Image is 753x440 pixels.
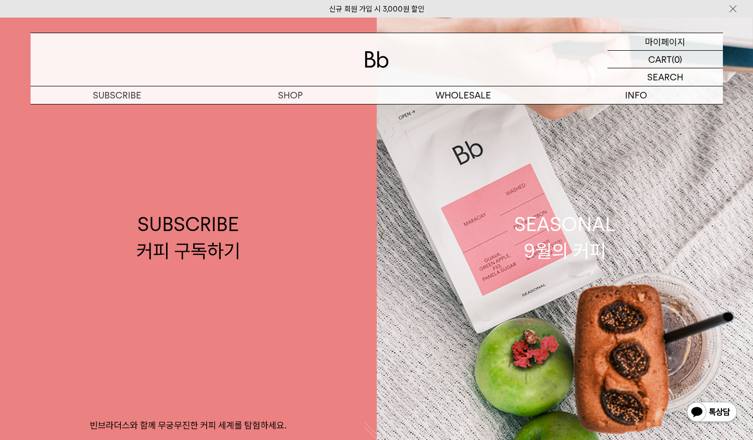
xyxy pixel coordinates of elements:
[31,86,204,104] a: SUBSCRIBE
[608,51,723,68] a: CART (0)
[608,33,723,51] a: 마이페이지
[686,401,738,425] img: 카카오톡 채널 1:1 채팅 버튼
[514,211,616,264] div: SEASONAL 9월의 커피
[550,86,723,104] p: INFO
[329,5,424,14] a: 신규 회원 가입 시 3,000원 할인
[365,51,389,68] img: 로고
[204,86,377,104] a: SHOP
[648,51,672,68] p: CART
[647,68,683,86] p: SEARCH
[377,86,550,104] p: WHOLESALE
[672,51,682,68] p: (0)
[645,33,685,50] p: 마이페이지
[136,211,240,264] div: SUBSCRIBE 커피 구독하기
